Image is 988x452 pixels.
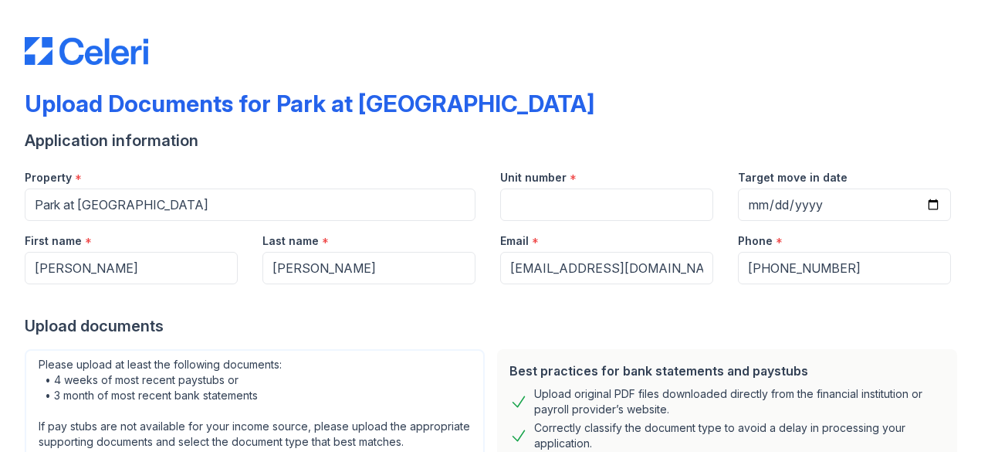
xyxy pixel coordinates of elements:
[738,233,773,249] label: Phone
[262,233,319,249] label: Last name
[25,315,963,337] div: Upload documents
[509,362,945,380] div: Best practices for bank statements and paystubs
[25,37,148,65] img: CE_Logo_Blue-a8612792a0a2168367f1c8372b55b34899dd931a85d93a1a3d3e32e68fde9ad4.png
[25,90,594,117] div: Upload Documents for Park at [GEOGRAPHIC_DATA]
[738,170,848,185] label: Target move in date
[500,233,529,249] label: Email
[534,420,945,451] div: Correctly classify the document type to avoid a delay in processing your application.
[534,386,945,417] div: Upload original PDF files downloaded directly from the financial institution or payroll provider’...
[500,170,567,185] label: Unit number
[25,233,82,249] label: First name
[25,170,72,185] label: Property
[25,130,963,151] div: Application information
